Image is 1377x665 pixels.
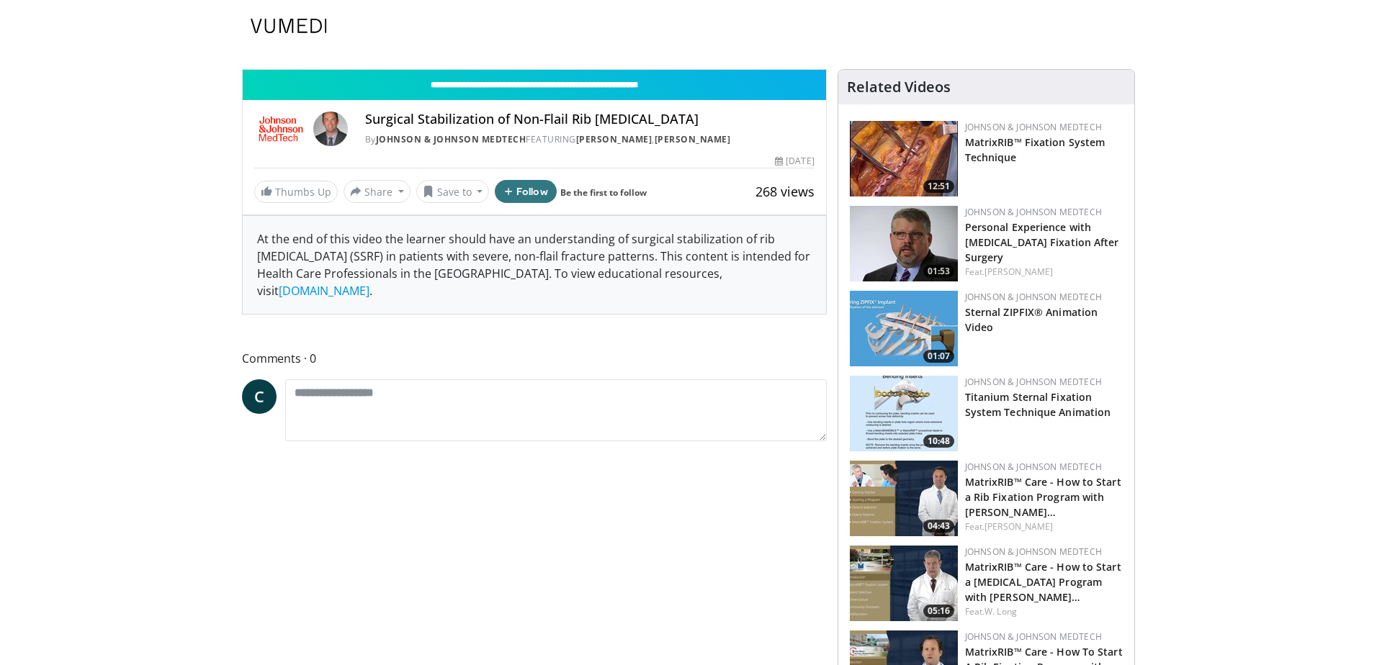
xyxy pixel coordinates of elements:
img: dd394b4f-e7bb-494b-a330-0cf84e2b8be0.150x105_q85_crop-smart_upscale.jpg [850,376,958,451]
a: 05:16 [850,546,958,621]
a: C [242,379,277,414]
a: W. Long [984,605,1017,617]
span: 01:07 [923,350,954,363]
span: 10:48 [923,435,954,448]
a: Personal Experience with [MEDICAL_DATA] Fixation After Surgery [965,220,1119,264]
button: Save to [416,180,490,203]
a: Johnson & Johnson MedTech [965,461,1102,473]
a: Johnson & Johnson MedTech [965,630,1102,643]
div: Feat. [965,520,1123,533]
a: 01:53 [850,206,958,281]
div: Feat. [965,266,1123,279]
a: [DOMAIN_NAME] [279,283,369,299]
a: MatrixRIB™ Care - How to Start a Rib Fixation Program with [PERSON_NAME]… [965,475,1121,519]
a: Johnson & Johnson MedTech [965,206,1102,218]
a: [PERSON_NAME] [576,133,652,145]
span: 268 views [755,183,815,200]
button: Share [344,180,411,203]
h3: MatrixRIB™ Care - How to Start a Rib Fracture Program with William Long, MD [965,558,1123,604]
a: Thumbs Up [254,181,338,203]
img: 6e28ff04-1101-40bb-b315-21a233ed6da4.150x105_q85_crop-smart_upscale.jpg [850,461,958,536]
a: [PERSON_NAME] [984,266,1053,278]
a: Johnson & Johnson MedTech [965,376,1102,388]
div: Feat. [965,605,1123,618]
a: 10:48 [850,376,958,451]
span: 01:53 [923,265,954,278]
a: [PERSON_NAME] [655,133,731,145]
h4: Related Videos [847,78,951,96]
a: [PERSON_NAME] [984,520,1053,533]
a: 04:43 [850,461,958,536]
img: VuMedi Logo [251,19,327,33]
h4: Surgical Stabilization of Non-Flail Rib [MEDICAL_DATA] [365,112,815,127]
span: Comments 0 [242,349,827,368]
a: Johnson & Johnson MedTech [376,133,526,145]
a: Johnson & Johnson MedTech [965,121,1102,133]
button: Follow [495,180,557,203]
a: MatrixRIB™ Fixation System Technique [965,135,1105,164]
div: [DATE] [775,155,814,168]
h3: MatrixRIB™ Care - How to Start a Rib Fixation Program with Andrew Doben, MD [965,474,1123,519]
img: Johnson & Johnson MedTech [254,112,308,146]
a: Johnson & Johnson MedTech [965,291,1102,303]
span: 04:43 [923,520,954,533]
span: 12:51 [923,180,954,193]
img: Avatar [313,112,348,146]
a: Be the first to follow [560,186,647,199]
a: Titanium Sternal Fixation System Technique Animation [965,390,1111,419]
img: 7e95c48d-d59f-40ee-b818-16455bd1ea6c.150x105_q85_crop-smart_upscale.jpg [850,206,958,281]
a: 12:51 [850,121,958,196]
div: By FEATURING , [365,133,815,146]
a: Sternal ZIPFIX® Animation Video [965,305,1098,334]
a: MatrixRIB™ Care - How to Start a [MEDICAL_DATA] Program with [PERSON_NAME]… [965,560,1121,604]
img: fbf0e43a-3152-4224-9f1c-72bf37491e4f.150x105_q85_crop-smart_upscale.jpg [850,291,958,366]
div: At the end of this video the learner should have an understanding of surgical stabilization of ri... [243,216,826,314]
img: d813413f-fec1-4c80-8390-5cb2c7c3f85f.150x105_q85_crop-smart_upscale.jpg [850,121,958,196]
span: 05:16 [923,605,954,617]
img: QCdjB5HwFOTaWQ8X4xMDoxOjA4MTsiGN.150x105_q85_crop-smart_upscale.jpg [850,546,958,621]
a: 01:07 [850,291,958,366]
a: Johnson & Johnson MedTech [965,546,1102,558]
